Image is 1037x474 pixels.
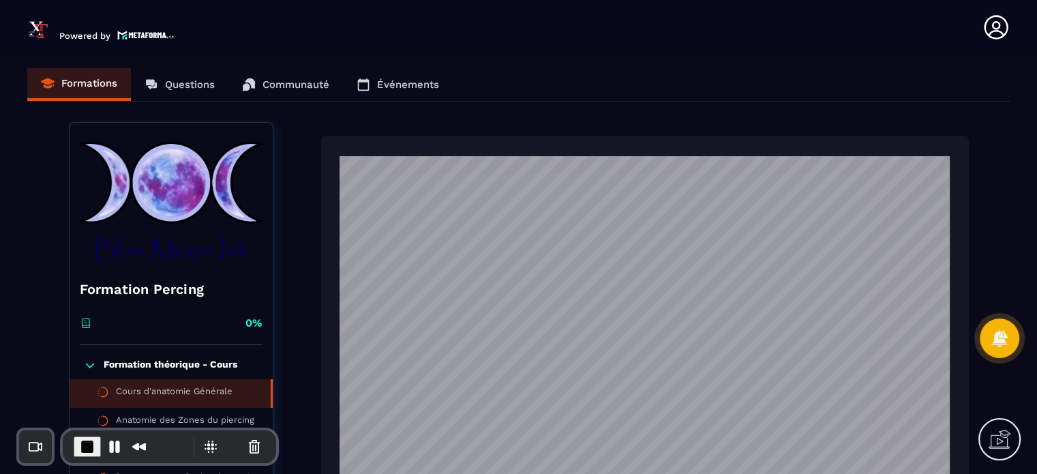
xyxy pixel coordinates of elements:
p: Formation théorique - Cours [104,359,237,372]
div: Cours d'anatomie Générale [116,386,232,401]
img: logo-branding [27,19,49,41]
p: Powered by [59,31,110,41]
div: Anatomie des Zones du piercing [116,415,254,430]
p: 0% [245,316,262,331]
img: banner [80,133,262,269]
img: logo [117,29,175,41]
h4: Formation Percing [80,280,262,299]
